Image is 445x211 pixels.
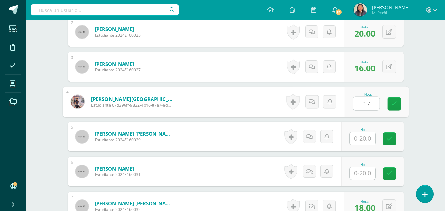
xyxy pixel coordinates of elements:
a: [PERSON_NAME][GEOGRAPHIC_DATA][PERSON_NAME] [91,95,172,102]
a: [PERSON_NAME] [95,61,141,67]
span: Estudiante 2024Z160027 [95,67,141,73]
div: Nota: [354,60,375,64]
span: Mi Perfil [372,10,410,15]
span: 16.00 [354,63,375,74]
input: 0-20.0 [353,97,379,110]
input: 0-20.0 [350,167,375,180]
a: [PERSON_NAME] [95,165,141,172]
img: 45x45 [75,165,89,178]
span: 32 [335,9,342,16]
div: Nota [349,128,378,132]
img: 053f0824b320b518b52f6bf93d3dd2bd.png [354,3,367,16]
span: Estudiante 2024Z160029 [95,137,174,143]
img: 45x45 [75,60,89,73]
span: Estudiante 2024Z160031 [95,172,141,177]
div: Nota: [354,25,375,29]
img: 45x45 [75,130,89,143]
span: Estudiante 07d396ff-9832-4b16-87a7-ed45a72c409b [91,102,172,108]
span: [PERSON_NAME] [372,4,410,11]
a: [PERSON_NAME] [PERSON_NAME] [95,200,174,207]
input: 0-20.0 [350,132,375,145]
input: Busca un usuario... [31,4,179,15]
a: [PERSON_NAME] [95,26,141,32]
span: 20.00 [354,28,375,39]
div: Nota: [354,199,375,204]
img: 809a58c8154479ab826f67a6b2f05e3f.png [71,95,84,108]
a: [PERSON_NAME] [PERSON_NAME] [95,130,174,137]
div: Nota [353,93,383,96]
span: Estudiante 2024Z160025 [95,32,141,38]
img: 45x45 [75,25,89,39]
div: Nota [349,163,378,167]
